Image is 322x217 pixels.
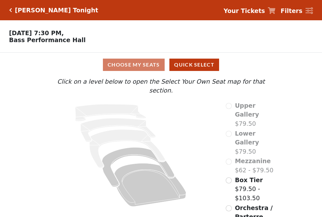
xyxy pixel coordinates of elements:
label: $62 - $79.50 [235,156,274,175]
path: Upper Gallery - Seats Available: 0 [75,104,146,121]
button: Quick Select [169,59,219,71]
span: Mezzanine [235,157,271,164]
strong: Filters [281,7,302,14]
p: Click on a level below to open the Select Your Own Seat map for that section. [45,77,277,95]
label: $79.50 [235,129,277,156]
span: Box Tier [235,176,263,183]
h5: [PERSON_NAME] Tonight [15,7,98,14]
a: Your Tickets [224,6,275,16]
span: Lower Gallery [235,130,259,146]
span: Upper Gallery [235,102,259,118]
a: Click here to go back to filters [9,8,12,12]
label: $79.50 - $103.50 [235,176,277,203]
label: $79.50 [235,101,277,128]
strong: Your Tickets [224,7,265,14]
path: Orchestra / Parterre Circle - Seats Available: 561 [115,163,186,207]
path: Lower Gallery - Seats Available: 0 [81,118,156,142]
a: Filters [281,6,313,16]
